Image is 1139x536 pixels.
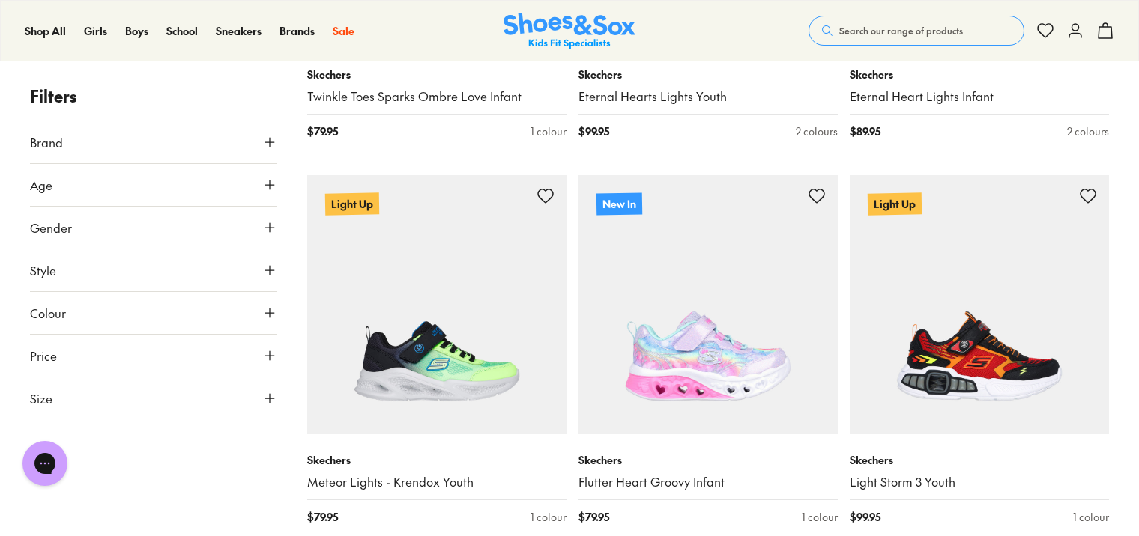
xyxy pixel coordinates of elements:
[30,347,57,365] span: Price
[166,23,198,38] span: School
[809,16,1024,46] button: Search our range of products
[796,124,838,139] div: 2 colours
[30,133,63,151] span: Brand
[850,124,880,139] span: $ 89.95
[868,192,922,215] p: Light Up
[30,389,52,407] span: Size
[850,88,1109,105] a: Eternal Heart Lights Infant
[850,175,1109,434] a: Light Up
[578,509,609,525] span: $ 79.95
[216,23,262,38] span: Sneakers
[30,304,66,322] span: Colour
[25,23,66,38] span: Shop All
[850,452,1109,468] p: Skechers
[166,23,198,39] a: School
[30,176,52,194] span: Age
[30,164,277,206] button: Age
[280,23,315,38] span: Brands
[850,474,1109,490] a: Light Storm 3 Youth
[531,124,567,139] div: 1 colour
[578,124,609,139] span: $ 99.95
[504,13,635,49] img: SNS_Logo_Responsive.svg
[30,249,277,291] button: Style
[578,452,838,468] p: Skechers
[578,88,838,105] a: Eternal Hearts Lights Youth
[325,192,379,215] p: Light Up
[578,67,838,82] p: Skechers
[30,377,277,419] button: Size
[30,292,277,334] button: Colour
[333,23,354,38] span: Sale
[531,509,567,525] div: 1 colour
[307,88,567,105] a: Twinkle Toes Sparks Ombre Love Infant
[30,207,277,249] button: Gender
[125,23,148,38] span: Boys
[307,67,567,82] p: Skechers
[578,474,838,490] a: Flutter Heart Groovy Infant
[307,474,567,490] a: Meteor Lights - Krendox Youth
[216,23,262,39] a: Sneakers
[25,23,66,39] a: Shop All
[1073,509,1109,525] div: 1 colour
[280,23,315,39] a: Brands
[15,436,75,491] iframe: Gorgias live chat messenger
[30,84,277,109] p: Filters
[596,192,642,215] p: New In
[307,124,338,139] span: $ 79.95
[802,509,838,525] div: 1 colour
[30,335,277,377] button: Price
[125,23,148,39] a: Boys
[84,23,107,38] span: Girls
[333,23,354,39] a: Sale
[307,452,567,468] p: Skechers
[30,261,56,279] span: Style
[504,13,635,49] a: Shoes & Sox
[84,23,107,39] a: Girls
[850,509,880,525] span: $ 99.95
[1067,124,1109,139] div: 2 colours
[307,175,567,434] a: Light Up
[850,67,1109,82] p: Skechers
[839,24,963,37] span: Search our range of products
[30,121,277,163] button: Brand
[578,175,838,434] a: New In
[30,219,72,237] span: Gender
[307,509,338,525] span: $ 79.95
